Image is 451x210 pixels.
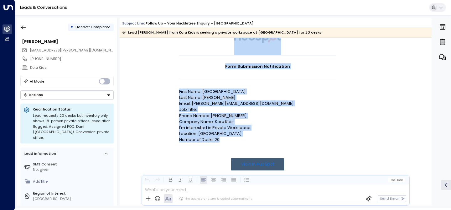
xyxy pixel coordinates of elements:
div: AI Mode [30,78,44,84]
div: • [70,23,73,32]
div: [PHONE_NUMBER] [30,56,113,62]
p: Job Title: [179,106,336,112]
div: Button group with a nested menu [20,90,114,100]
span: romilly.beddow@korukids.co.uk [30,48,114,53]
div: Lead [PERSON_NAME] from Koru Kids is seeking a private workspace at [GEOGRAPHIC_DATA] for 20 desks [122,29,321,35]
a: Leads & Conversations [20,5,67,10]
label: Region of Interest [33,191,111,196]
a: View in HubSpot [231,158,284,170]
p: First Name: [GEOGRAPHIC_DATA] [179,89,336,94]
div: Koru Kids [30,65,113,70]
p: I'm interested in:Private Workspace [179,125,336,131]
label: SMS Consent [33,162,111,167]
div: Lead Information [23,151,56,156]
div: Not given [33,167,111,172]
p: Last Name: [PERSON_NAME] [179,94,336,100]
div: The agent signature is added automatically [179,197,252,201]
p: Company Name: Koru Kids [179,119,336,125]
p: Number of Desks:20 [179,137,336,143]
div: Lead requests 20 desks but inventory only shows 18-person private offices; escalation flagged. As... [33,113,111,141]
button: Redo [153,176,161,184]
span: Cc Bcc [391,178,403,182]
p: Email: [PERSON_NAME][EMAIL_ADDRESS][DOMAIN_NAME] [179,100,336,106]
button: Actions [20,90,114,100]
div: [PERSON_NAME] [22,39,113,45]
div: Follow up - Your Huckletree Enquiry - [GEOGRAPHIC_DATA] [146,21,254,26]
p: Qualification Status [33,107,111,112]
div: AddTitle [33,179,111,184]
div: Actions [23,93,43,97]
span: [EMAIL_ADDRESS][PERSON_NAME][DOMAIN_NAME] [30,48,120,53]
p: Location: [GEOGRAPHIC_DATA] [179,131,336,137]
span: Subject Line: [122,21,145,26]
button: Cc|Bcc [388,178,405,182]
span: Handoff Completed [75,24,111,30]
span: | [396,178,397,182]
p: Phone Number:[PHONE_NUMBER] [179,113,336,119]
button: Undo [143,176,151,184]
h1: Form Submission Notification [179,63,336,69]
div: [GEOGRAPHIC_DATA] [33,196,111,202]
